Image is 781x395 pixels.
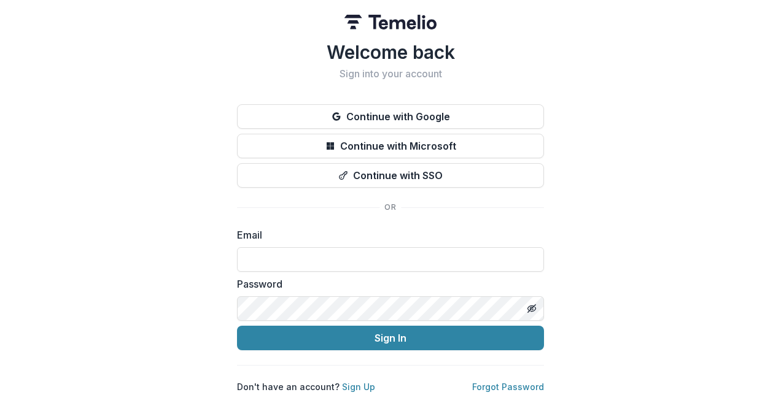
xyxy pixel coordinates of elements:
p: Don't have an account? [237,380,375,393]
h2: Sign into your account [237,68,544,80]
button: Toggle password visibility [522,299,542,318]
a: Sign Up [342,382,375,392]
button: Continue with Microsoft [237,134,544,158]
button: Sign In [237,326,544,350]
label: Password [237,277,537,291]
img: Temelio [344,15,437,29]
label: Email [237,228,537,242]
button: Continue with SSO [237,163,544,188]
button: Continue with Google [237,104,544,129]
h1: Welcome back [237,41,544,63]
a: Forgot Password [472,382,544,392]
